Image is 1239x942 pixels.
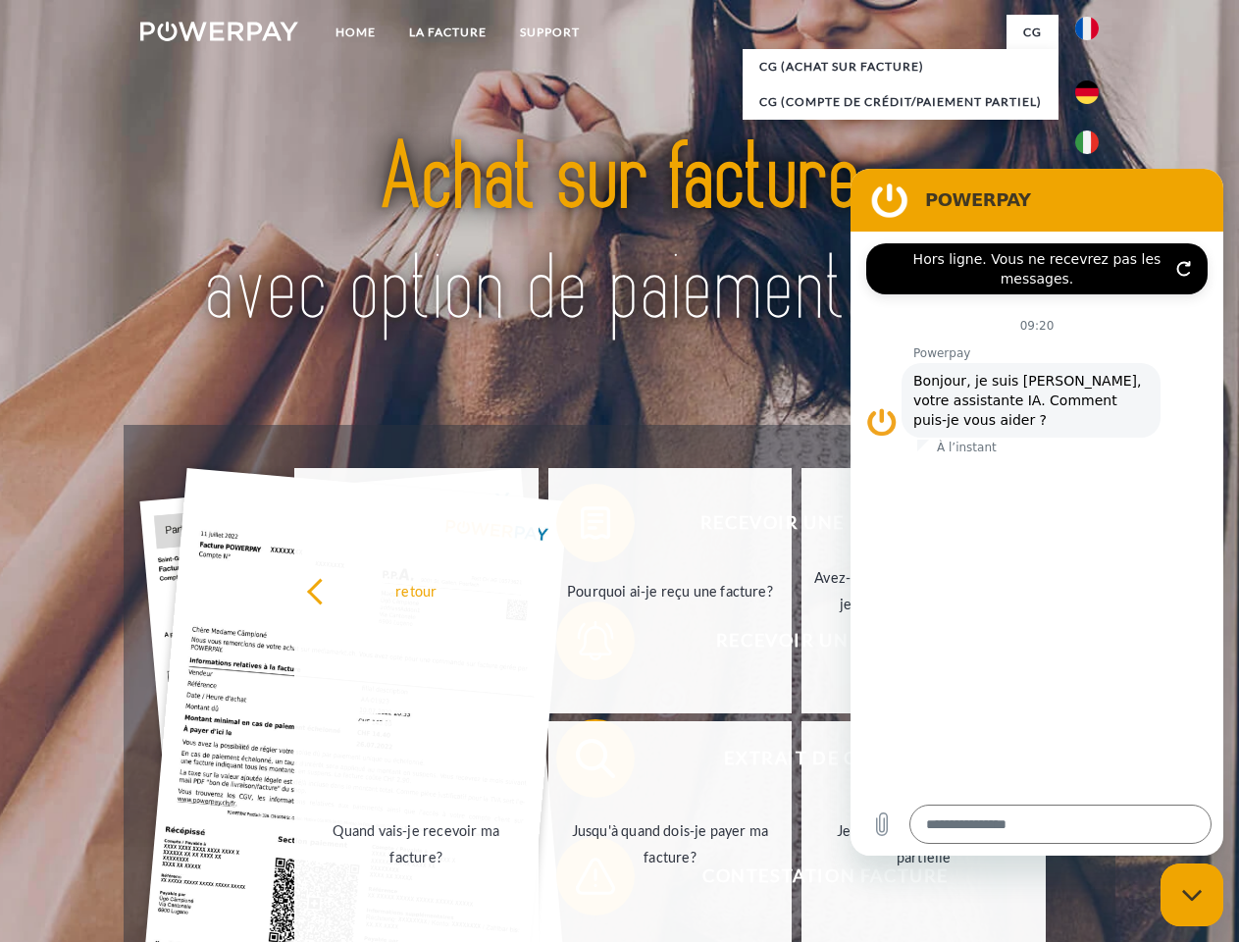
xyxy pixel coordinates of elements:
img: de [1075,80,1099,104]
div: retour [306,577,527,603]
a: Support [503,15,596,50]
div: Quand vais-je recevoir ma facture? [306,817,527,870]
div: Pourquoi ai-je reçu une facture? [560,577,781,603]
a: Avez-vous reçu mes paiements, ai-je encore un solde ouvert? [801,468,1046,713]
div: Avez-vous reçu mes paiements, ai-je encore un solde ouvert? [813,564,1034,617]
img: fr [1075,17,1099,40]
a: CG (Compte de crédit/paiement partiel) [743,84,1058,120]
iframe: Fenêtre de messagerie [851,169,1223,856]
iframe: Bouton de lancement de la fenêtre de messagerie, conversation en cours [1161,863,1223,926]
a: LA FACTURE [392,15,503,50]
a: CG (achat sur facture) [743,49,1058,84]
a: Home [319,15,392,50]
img: title-powerpay_fr.svg [187,94,1052,376]
a: CG [1007,15,1058,50]
div: Je n'ai reçu qu'une livraison partielle [813,817,1034,870]
div: Jusqu'à quand dois-je payer ma facture? [560,817,781,870]
img: it [1075,131,1099,154]
img: logo-powerpay-white.svg [140,22,298,41]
